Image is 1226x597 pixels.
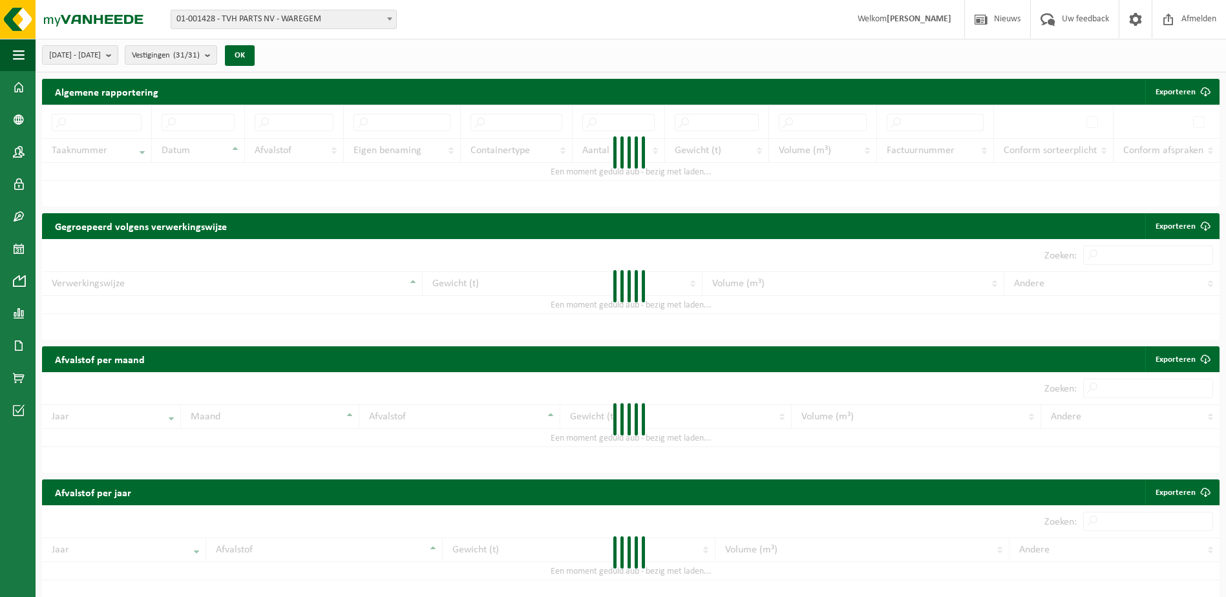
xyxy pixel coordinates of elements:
[1145,479,1218,505] a: Exporteren
[173,51,200,59] count: (31/31)
[42,346,158,372] h2: Afvalstof per maand
[1145,213,1218,239] a: Exporteren
[1145,346,1218,372] a: Exporteren
[171,10,397,29] span: 01-001428 - TVH PARTS NV - WAREGEM
[887,14,951,24] strong: [PERSON_NAME]
[42,79,171,105] h2: Algemene rapportering
[1145,79,1218,105] button: Exporteren
[42,479,144,505] h2: Afvalstof per jaar
[171,10,396,28] span: 01-001428 - TVH PARTS NV - WAREGEM
[49,46,101,65] span: [DATE] - [DATE]
[42,45,118,65] button: [DATE] - [DATE]
[125,45,217,65] button: Vestigingen(31/31)
[132,46,200,65] span: Vestigingen
[42,213,240,238] h2: Gegroepeerd volgens verwerkingswijze
[225,45,255,66] button: OK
